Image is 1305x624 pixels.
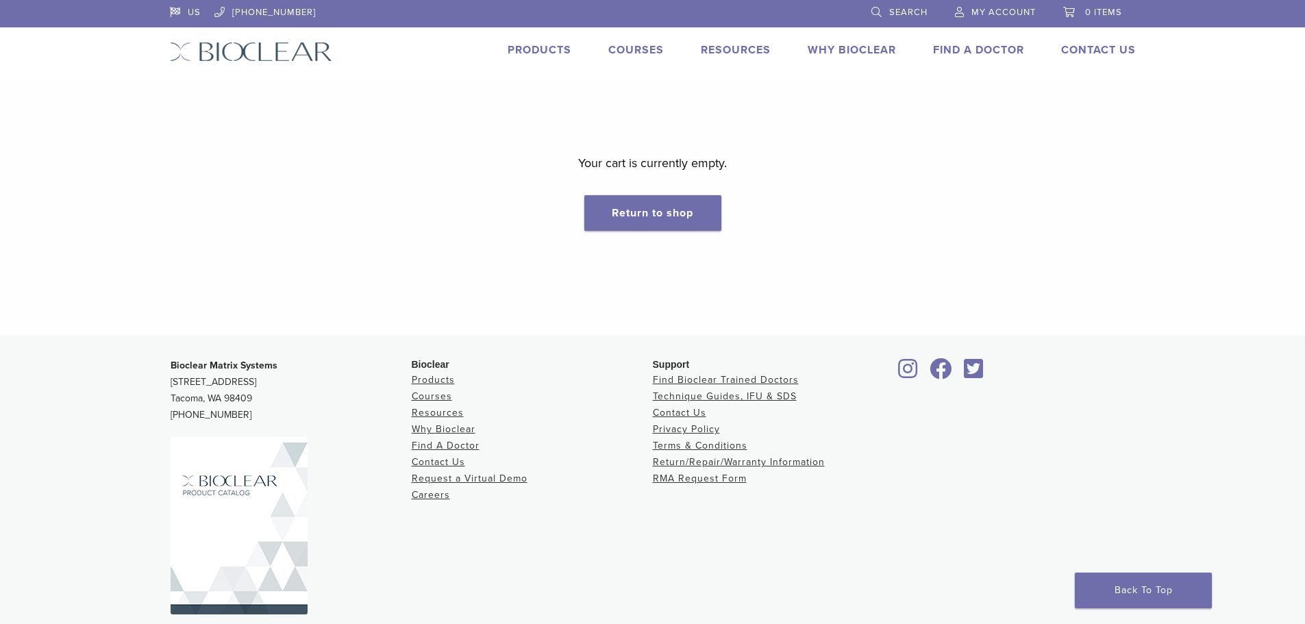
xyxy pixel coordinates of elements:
a: Why Bioclear [808,43,896,57]
a: Resources [701,43,771,57]
a: Technique Guides, IFU & SDS [653,390,797,402]
a: Find Bioclear Trained Doctors [653,374,799,386]
a: Resources [412,407,464,419]
a: Find A Doctor [933,43,1024,57]
a: Return to shop [584,195,721,231]
a: Terms & Conditions [653,440,747,451]
a: Why Bioclear [412,423,475,435]
a: Products [412,374,455,386]
a: Find A Doctor [412,440,480,451]
a: Courses [412,390,452,402]
a: Bioclear [925,366,957,380]
a: Careers [412,489,450,501]
a: Return/Repair/Warranty Information [653,456,825,468]
span: Support [653,359,690,370]
a: Contact Us [653,407,706,419]
img: Bioclear [171,437,308,614]
span: Search [889,7,928,18]
a: RMA Request Form [653,473,747,484]
strong: Bioclear Matrix Systems [171,360,277,371]
a: Contact Us [1061,43,1136,57]
a: Back To Top [1075,573,1212,608]
a: Products [508,43,571,57]
a: Courses [608,43,664,57]
span: Bioclear [412,359,449,370]
p: Your cart is currently empty. [578,153,727,173]
a: Privacy Policy [653,423,720,435]
img: Bioclear [170,42,332,62]
a: Bioclear [960,366,989,380]
a: Contact Us [412,456,465,468]
a: Bioclear [894,366,923,380]
span: 0 items [1085,7,1122,18]
span: My Account [971,7,1036,18]
a: Request a Virtual Demo [412,473,527,484]
p: [STREET_ADDRESS] Tacoma, WA 98409 [PHONE_NUMBER] [171,358,412,423]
